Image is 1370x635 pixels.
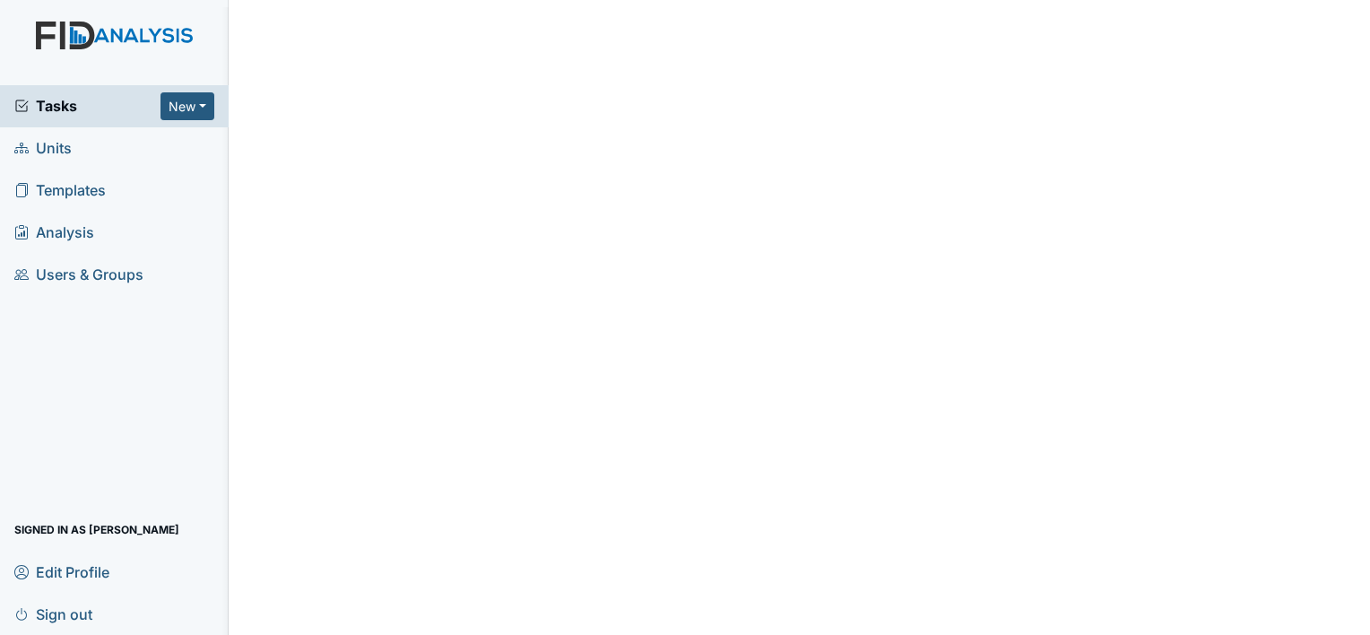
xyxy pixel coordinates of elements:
span: Units [14,135,72,162]
a: Tasks [14,95,160,117]
span: Templates [14,177,106,204]
span: Sign out [14,600,92,628]
span: Edit Profile [14,558,109,586]
button: New [160,92,214,120]
span: Users & Groups [14,261,143,289]
span: Analysis [14,219,94,247]
span: Signed in as [PERSON_NAME] [14,516,179,544]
